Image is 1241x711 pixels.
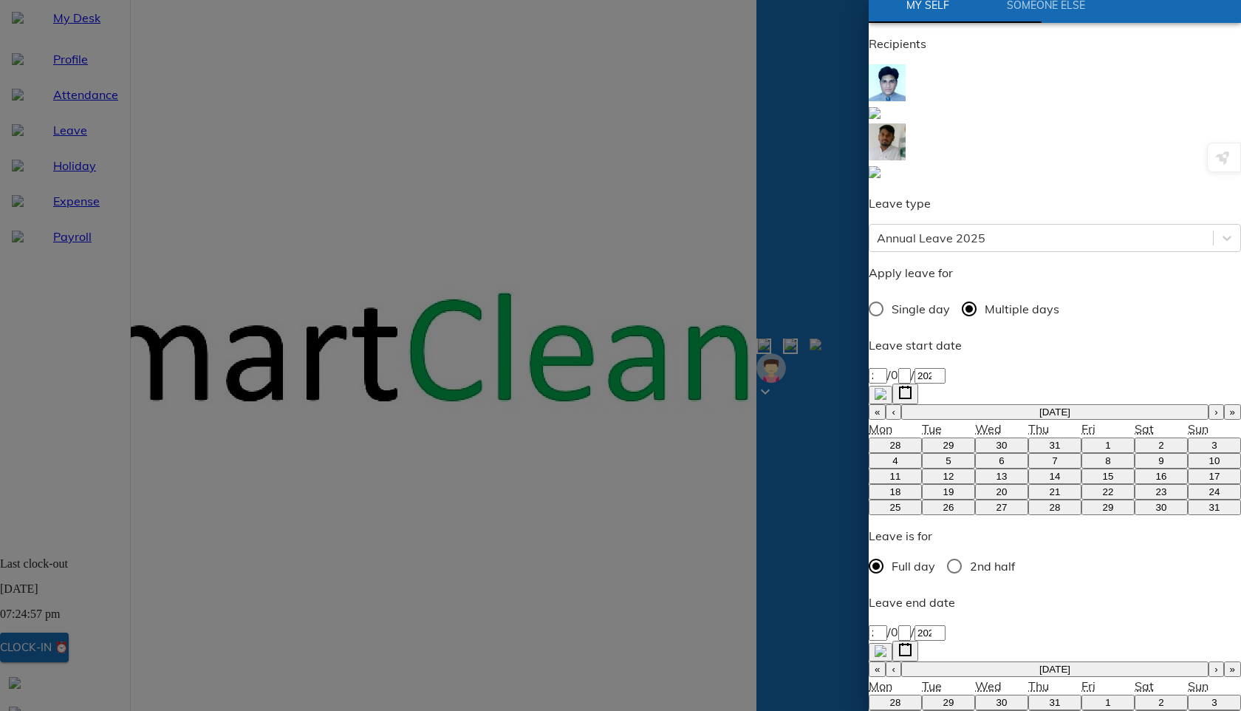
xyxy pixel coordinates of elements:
[1188,453,1241,469] button: 10 August 2025
[975,421,1002,436] abbr: Wednesday
[911,625,914,639] span: /
[922,469,975,484] button: 12 August 2025
[1188,678,1208,693] abbr: Sunday
[922,453,975,469] button: 5 August 2025
[869,36,926,51] span: Recipients
[1103,486,1114,497] abbr: 22 August 2025
[1081,453,1135,469] button: 8 August 2025
[943,502,954,513] abbr: 26 August 2025
[975,500,1028,515] button: 27 August 2025
[869,123,1241,165] a: Kiran K
[1028,695,1081,710] button: 31 July 2025
[1135,484,1188,500] button: 23 August 2025
[890,440,901,451] abbr: 28 July 2025
[1211,440,1217,451] abbr: 3 August 2025
[869,625,887,641] input: --
[996,502,1008,513] abbr: 27 August 2025
[1188,484,1241,500] button: 24 August 2025
[1105,697,1110,708] abbr: 1 August 2025
[901,404,1208,420] button: [DATE]
[869,123,906,160] img: dc4fb283-3d5c-4142-851b-1d81b84924e8.jpg
[922,421,942,436] abbr: Tuesday
[869,661,886,677] button: «
[996,486,1008,497] abbr: 20 August 2025
[891,625,898,639] span: 0
[975,695,1028,710] button: 30 July 2025
[922,678,942,693] abbr: Tuesday
[1050,697,1061,708] abbr: 31 July 2025
[892,300,950,318] span: Single day
[1211,697,1217,708] abbr: 3 August 2025
[898,625,911,641] input: --
[911,367,914,382] span: /
[890,502,901,513] abbr: 25 August 2025
[996,440,1008,451] abbr: 30 July 2025
[975,484,1028,500] button: 20 August 2025
[914,625,946,641] input: ----
[1028,484,1081,500] button: 21 August 2025
[943,440,954,451] abbr: 29 July 2025
[869,293,1241,324] div: daytype
[1081,438,1135,453] button: 1 August 2025
[975,453,1028,469] button: 6 August 2025
[869,194,1241,212] p: Leave type
[1050,502,1061,513] abbr: 28 August 2025
[869,551,1241,582] div: Gender
[914,368,946,384] input: ----
[1050,486,1061,497] abbr: 21 August 2025
[875,645,886,657] img: clearIcon.00697547.svg
[1188,438,1241,453] button: 3 August 2025
[943,697,954,708] abbr: 29 July 2025
[869,453,922,469] button: 4 August 2025
[869,166,881,178] img: defaultEmp.0e2b4d71.svg
[1158,697,1163,708] abbr: 2 August 2025
[869,421,892,436] abbr: Monday
[1081,500,1135,515] button: 29 August 2025
[1224,661,1241,677] button: »
[869,165,1241,183] a: Lav Agarwal
[1208,471,1220,482] abbr: 17 August 2025
[869,336,1241,354] p: Leave start date
[869,469,922,484] button: 11 August 2025
[869,107,881,119] img: defaultEmp.0e2b4d71.svg
[1208,661,1223,677] button: ›
[890,697,901,708] abbr: 28 July 2025
[869,404,886,420] button: «
[970,557,1015,575] span: 2nd half
[985,300,1059,318] span: Multiple days
[943,471,954,482] abbr: 12 August 2025
[1028,438,1081,453] button: 31 July 2025
[1135,500,1188,515] button: 30 August 2025
[946,455,951,466] abbr: 5 August 2025
[1103,471,1114,482] abbr: 15 August 2025
[869,593,1241,611] p: Leave end date
[1028,421,1049,436] abbr: Thursday
[1135,421,1154,436] abbr: Saturday
[1208,502,1220,513] abbr: 31 August 2025
[891,367,898,382] span: 0
[892,455,898,466] abbr: 4 August 2025
[1103,502,1114,513] abbr: 29 August 2025
[869,265,953,280] span: Apply leave for
[901,661,1208,677] button: [DATE]
[869,106,1241,123] a: sumHR admin
[1081,678,1095,693] abbr: Friday
[869,438,922,453] button: 28 July 2025
[922,484,975,500] button: 19 August 2025
[886,661,900,677] button: ‹
[886,404,900,420] button: ‹
[1081,421,1095,436] abbr: Friday
[869,527,1241,545] p: Leave is for
[1158,440,1163,451] abbr: 2 August 2025
[975,438,1028,453] button: 30 July 2025
[1105,440,1110,451] abbr: 1 August 2025
[1105,455,1110,466] abbr: 8 August 2025
[1224,404,1241,420] button: »
[1135,695,1188,710] button: 2 August 2025
[869,678,892,693] abbr: Monday
[890,471,901,482] abbr: 11 August 2025
[887,625,891,639] span: /
[869,64,906,101] img: 87018553-639e-4c46-b29b-a89f55d0f980.jpg
[1050,440,1061,451] abbr: 31 July 2025
[887,367,891,382] span: /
